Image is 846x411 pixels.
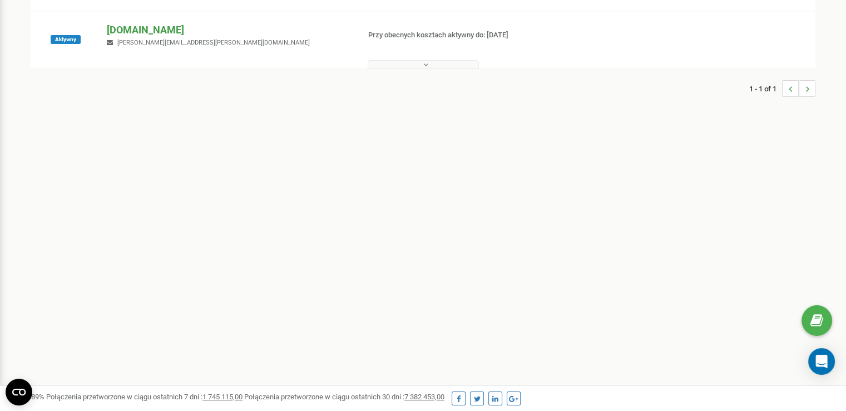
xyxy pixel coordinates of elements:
[368,30,546,41] p: Przy obecnych kosztach aktywny do: [DATE]
[749,80,782,97] span: 1 - 1 of 1
[46,393,243,401] span: Połączenia przetworzone w ciągu ostatnich 7 dni :
[202,393,243,401] u: 1 745 115,00
[749,69,815,108] nav: ...
[117,39,310,46] span: [PERSON_NAME][EMAIL_ADDRESS][PERSON_NAME][DOMAIN_NAME]
[244,393,444,401] span: Połączenia przetworzone w ciągu ostatnich 30 dni :
[404,393,444,401] u: 7 382 453,00
[107,23,350,37] p: [DOMAIN_NAME]
[51,35,81,44] span: Aktywny
[6,379,32,405] button: Open CMP widget
[808,348,835,375] div: Open Intercom Messenger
